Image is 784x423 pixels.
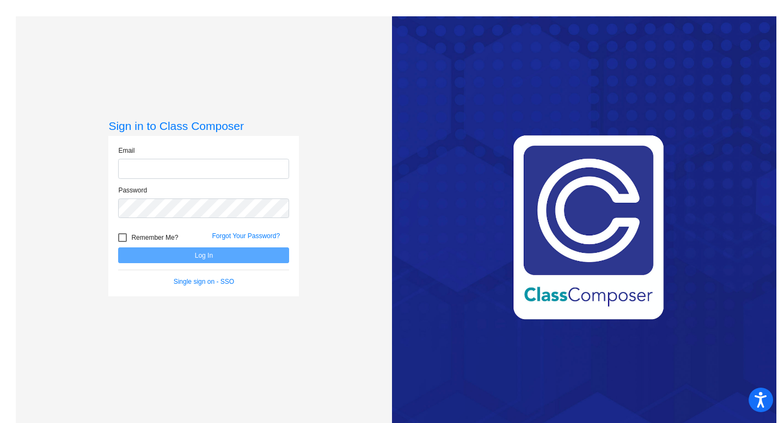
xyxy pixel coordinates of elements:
button: Log In [118,247,289,263]
a: Forgot Your Password? [212,232,280,240]
span: Remember Me? [131,231,178,244]
h3: Sign in to Class Composer [108,119,299,133]
label: Password [118,185,147,195]
a: Single sign on - SSO [174,278,234,285]
label: Email [118,146,134,155]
